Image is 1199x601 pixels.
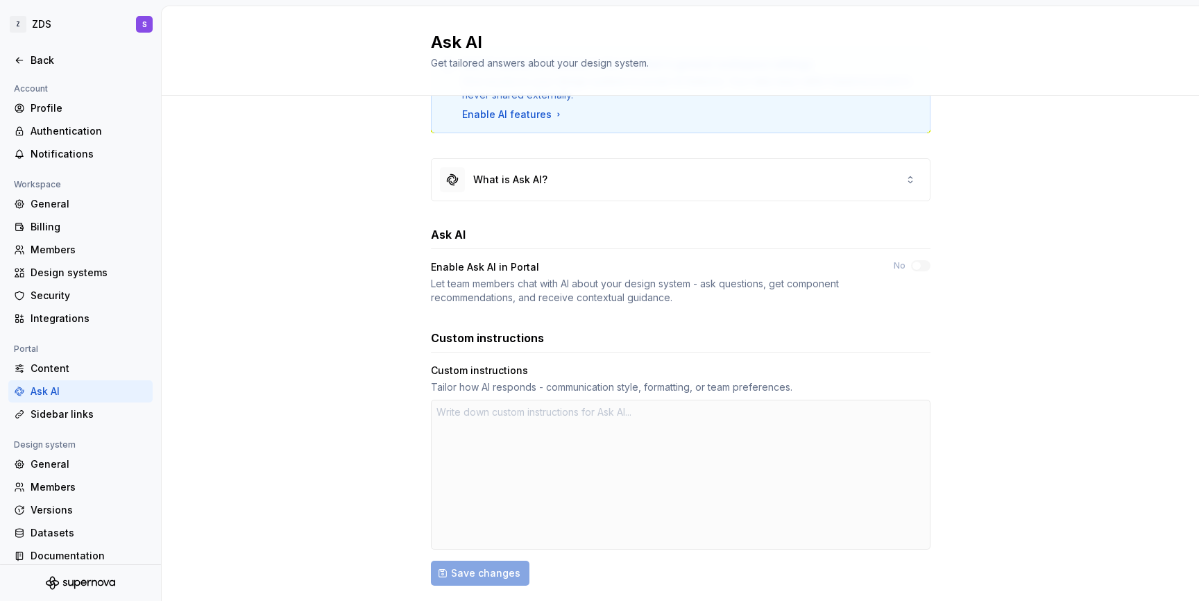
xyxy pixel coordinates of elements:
a: Authentication [8,120,153,142]
a: Profile [8,97,153,119]
h3: Custom instructions [431,330,544,346]
div: Datasets [31,526,147,540]
div: Enable Ask AI in Portal [431,260,539,274]
div: Tailor how AI responds - communication style, formatting, or team preferences. [431,380,930,394]
span: Get tailored answers about your design system. [431,57,649,69]
div: What is Ask AI? [473,173,547,187]
button: Enable AI features [462,108,564,121]
div: Z [10,16,26,33]
div: Billing [31,220,147,234]
div: Documentation [31,549,147,563]
div: Account [8,81,53,97]
a: Members [8,239,153,261]
div: General [31,457,147,471]
button: ZZDSS [3,9,158,40]
h2: Ask AI [431,31,914,53]
div: Back [31,53,147,67]
div: Ask AI [31,384,147,398]
div: Members [31,480,147,494]
div: Custom instructions [431,364,528,378]
a: Ask AI [8,380,153,403]
div: Authentication [31,124,147,138]
div: S [142,19,147,30]
a: Integrations [8,307,153,330]
a: Documentation [8,545,153,567]
h3: Ask AI [431,226,466,243]
label: No [894,260,905,271]
div: ZDS [32,17,51,31]
div: Portal [8,341,44,357]
div: Notifications [31,147,147,161]
div: Workspace [8,176,67,193]
a: Sidebar links [8,403,153,425]
a: Members [8,476,153,498]
a: Datasets [8,522,153,544]
a: General [8,453,153,475]
a: General [8,193,153,215]
div: Integrations [31,312,147,325]
div: Versions [31,503,147,517]
div: Design system [8,437,81,453]
div: Design systems [31,266,147,280]
div: Sidebar links [31,407,147,421]
div: Security [31,289,147,303]
a: Billing [8,216,153,238]
a: Design systems [8,262,153,284]
div: Members [31,243,147,257]
a: Back [8,49,153,71]
div: General [31,197,147,211]
svg: Supernova Logo [46,576,115,590]
div: Let team members chat with AI about your design system - ask questions, get component recommendat... [431,277,869,305]
a: Security [8,285,153,307]
a: Versions [8,499,153,521]
a: Notifications [8,143,153,165]
div: Profile [31,101,147,115]
div: Content [31,362,147,375]
a: Content [8,357,153,380]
